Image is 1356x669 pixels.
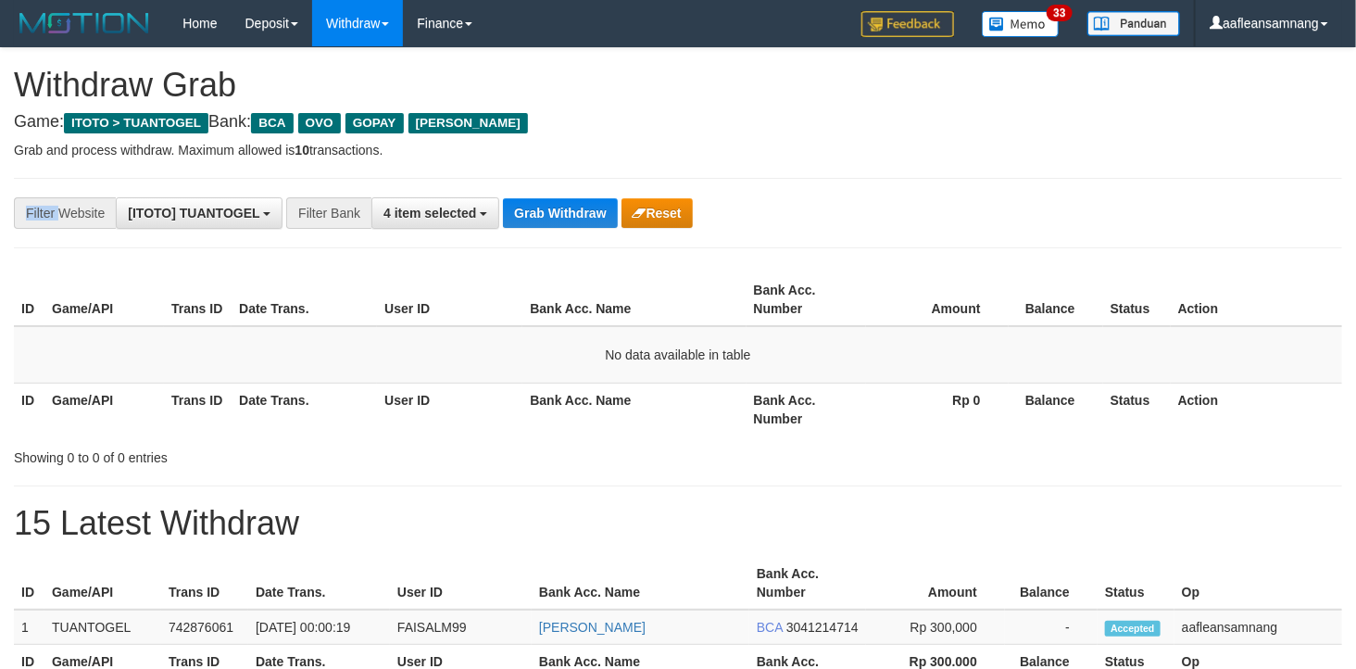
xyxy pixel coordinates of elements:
[1171,383,1342,435] th: Action
[1174,557,1342,610] th: Op
[377,273,522,326] th: User ID
[1105,621,1161,637] span: Accepted
[232,273,377,326] th: Date Trans.
[44,610,161,645] td: TUANTOGEL
[866,273,1009,326] th: Amount
[866,610,1005,645] td: Rp 300,000
[1171,273,1342,326] th: Action
[14,326,1342,384] td: No data available in table
[14,505,1342,542] h1: 15 Latest Withdraw
[14,383,44,435] th: ID
[286,197,371,229] div: Filter Bank
[1087,11,1180,36] img: panduan.png
[14,67,1342,104] h1: Withdraw Grab
[161,610,248,645] td: 742876061
[503,198,617,228] button: Grab Withdraw
[1005,610,1098,645] td: -
[14,9,155,37] img: MOTION_logo.png
[377,383,522,435] th: User ID
[295,143,309,158] strong: 10
[747,273,866,326] th: Bank Acc. Number
[757,620,783,635] span: BCA
[64,113,208,133] span: ITOTO > TUANTOGEL
[786,620,859,635] span: Copy 3041214714 to clipboard
[1103,383,1171,435] th: Status
[232,383,377,435] th: Date Trans.
[14,441,551,467] div: Showing 0 to 0 of 0 entries
[383,206,476,221] span: 4 item selected
[1098,557,1174,610] th: Status
[408,113,528,133] span: [PERSON_NAME]
[1005,557,1098,610] th: Balance
[747,383,866,435] th: Bank Acc. Number
[164,383,232,435] th: Trans ID
[14,141,1342,159] p: Grab and process withdraw. Maximum allowed is transactions.
[539,620,646,635] a: [PERSON_NAME]
[749,557,866,610] th: Bank Acc. Number
[248,557,390,610] th: Date Trans.
[345,113,404,133] span: GOPAY
[44,273,164,326] th: Game/API
[532,557,749,610] th: Bank Acc. Name
[1009,383,1103,435] th: Balance
[982,11,1060,37] img: Button%20Memo.svg
[1047,5,1072,21] span: 33
[251,113,293,133] span: BCA
[44,557,161,610] th: Game/API
[1174,610,1342,645] td: aafleansamnang
[861,11,954,37] img: Feedback.jpg
[298,113,341,133] span: OVO
[44,383,164,435] th: Game/API
[248,610,390,645] td: [DATE] 00:00:19
[621,198,693,228] button: Reset
[1103,273,1171,326] th: Status
[128,206,259,221] span: [ITOTO] TUANTOGEL
[522,273,746,326] th: Bank Acc. Name
[1009,273,1103,326] th: Balance
[14,610,44,645] td: 1
[390,557,532,610] th: User ID
[866,383,1009,435] th: Rp 0
[14,273,44,326] th: ID
[164,273,232,326] th: Trans ID
[866,557,1005,610] th: Amount
[390,610,532,645] td: FAISALM99
[14,113,1342,132] h4: Game: Bank:
[522,383,746,435] th: Bank Acc. Name
[14,557,44,610] th: ID
[116,197,282,229] button: [ITOTO] TUANTOGEL
[161,557,248,610] th: Trans ID
[371,197,499,229] button: 4 item selected
[14,197,116,229] div: Filter Website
